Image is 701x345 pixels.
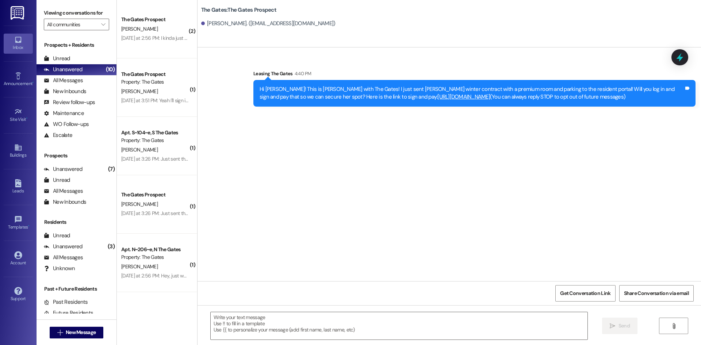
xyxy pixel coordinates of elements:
[121,272,361,279] div: [DATE] at 2:56 PM: Hey, just wondering when we'll get our bathroom cabinets back? They were taken...
[121,137,189,144] div: Property: The Gates
[106,164,116,175] div: (7)
[44,165,83,173] div: Unanswered
[44,77,83,84] div: All Messages
[11,6,26,20] img: ResiDesk Logo
[37,41,116,49] div: Prospects + Residents
[32,80,34,85] span: •
[44,254,83,261] div: All Messages
[37,218,116,226] div: Residents
[610,323,615,329] i: 
[121,16,189,23] div: The Gates Prospect
[47,19,97,30] input: All communities
[26,116,27,121] span: •
[50,327,104,338] button: New Message
[121,201,158,207] span: [PERSON_NAME]
[555,285,615,302] button: Get Conversation Link
[121,156,232,162] div: [DATE] at 3:26 PM: Just sent the $150 for the deposit
[253,70,696,80] div: Leasing The Gates
[101,22,105,27] i: 
[4,213,33,233] a: Templates •
[201,20,336,27] div: [PERSON_NAME]. ([EMAIL_ADDRESS][DOMAIN_NAME])
[4,177,33,197] a: Leads
[121,210,232,216] div: [DATE] at 3:26 PM: Just sent the $150 for the deposit
[121,97,202,104] div: [DATE] at 3:51 PM: Yeah I'll sign it thanks
[121,88,158,95] span: [PERSON_NAME]
[121,26,158,32] span: [PERSON_NAME]
[44,55,70,62] div: Unread
[121,129,189,137] div: Apt. S~104~e, S The Gates
[121,70,189,78] div: The Gates Prospect
[4,106,33,125] a: Site Visit •
[260,85,684,101] div: Hi [PERSON_NAME]! This is [PERSON_NAME] with The Gates! I just sent [PERSON_NAME] winter contract...
[437,93,490,100] a: [URL][DOMAIN_NAME]
[44,7,109,19] label: Viewing conversations for
[104,64,116,75] div: (10)
[44,99,95,106] div: Review follow-ups
[106,241,116,252] div: (3)
[201,6,276,14] b: The Gates: The Gates Prospect
[44,243,83,250] div: Unanswered
[293,70,311,77] div: 4:40 PM
[121,263,158,270] span: [PERSON_NAME]
[671,323,677,329] i: 
[44,198,86,206] div: New Inbounds
[44,187,83,195] div: All Messages
[44,176,70,184] div: Unread
[57,330,63,336] i: 
[66,329,96,336] span: New Message
[37,152,116,160] div: Prospects
[44,131,72,139] div: Escalate
[560,290,610,297] span: Get Conversation Link
[44,265,75,272] div: Unknown
[121,78,189,86] div: Property: The Gates
[121,253,189,261] div: Property: The Gates
[44,88,86,95] div: New Inbounds
[121,35,265,41] div: [DATE] at 2:56 PM: I kinda just showed up [DATE] night and moved in
[4,34,33,53] a: Inbox
[44,232,70,239] div: Unread
[618,322,630,330] span: Send
[121,246,189,253] div: Apt. N~206~e, N The Gates
[602,318,637,334] button: Send
[28,223,29,229] span: •
[44,120,89,128] div: WO Follow-ups
[4,249,33,269] a: Account
[619,285,694,302] button: Share Conversation via email
[44,66,83,73] div: Unanswered
[44,298,88,306] div: Past Residents
[44,110,84,117] div: Maintenance
[624,290,689,297] span: Share Conversation via email
[121,146,158,153] span: [PERSON_NAME]
[121,191,189,199] div: The Gates Prospect
[4,141,33,161] a: Buildings
[37,285,116,293] div: Past + Future Residents
[4,285,33,304] a: Support
[44,309,93,317] div: Future Residents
